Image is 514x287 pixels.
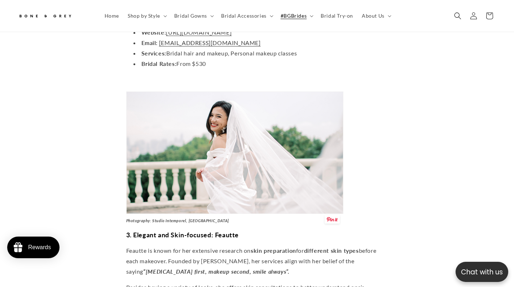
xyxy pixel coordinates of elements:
[105,13,119,19] span: Home
[276,8,316,23] summary: #BGBrides
[170,8,217,23] summary: Bridal Gowns
[316,8,357,23] a: Bridal Try-on
[221,13,267,19] span: Bridal Accessories
[128,13,160,19] span: Shop by Style
[304,247,359,254] strong: different skin types
[141,39,158,46] strong: Email:
[281,13,307,19] span: #BGBrides
[166,29,232,36] a: [URL][DOMAIN_NAME]
[123,8,170,23] summary: Shop by Style
[143,268,289,275] strong: “[MEDICAL_DATA] first, makeup second, smile always”.
[362,13,385,19] span: About Us
[126,246,388,277] p: Feautte is known for her extensive research on for before each makeover. Founded by [PERSON_NAME]...
[18,10,72,22] img: Bone and Grey Bridal
[357,8,394,23] summary: About Us
[141,60,177,67] strong: Bridal Rates:
[159,39,261,46] a: [EMAIL_ADDRESS][DOMAIN_NAME]
[251,247,296,254] strong: skin preparation
[28,244,51,251] div: Rewards
[456,267,508,277] p: Chat with us
[126,231,239,239] strong: 3. Elegant and Skin-focused: Feautte
[141,50,166,57] strong: Services:
[450,8,466,24] summary: Search
[141,60,206,67] span: From $530
[141,29,166,36] strong: Website:
[100,8,123,23] a: Home
[217,8,276,23] summary: Bridal Accessories
[456,262,508,282] button: Open chatbox
[126,218,229,223] em: Photography: Studio Intemporel, [GEOGRAPHIC_DATA]
[141,50,297,57] span: Bridal hair and makeup, Personal makeup classes
[321,13,353,19] span: Bridal Try-on
[16,7,93,24] a: Bone and Grey Bridal
[174,13,207,19] span: Bridal Gowns
[126,91,343,214] img: Feautte | Bone & Grey Picks: 10 Wedding makeup artists | Singapore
